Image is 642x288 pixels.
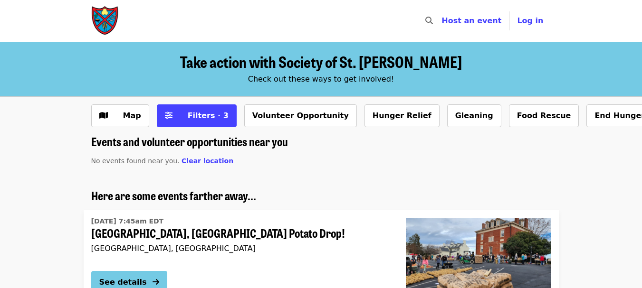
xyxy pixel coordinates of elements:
span: Take action with Society of St. [PERSON_NAME] [180,50,462,73]
button: Show map view [91,104,149,127]
div: See details [99,277,147,288]
button: Clear location [182,156,233,166]
button: Volunteer Opportunity [244,104,357,127]
span: Log in [517,16,543,25]
div: Check out these ways to get involved! [91,74,551,85]
div: [GEOGRAPHIC_DATA], [GEOGRAPHIC_DATA] [91,244,391,253]
span: No events found near you. [91,157,180,165]
i: search icon [425,16,433,25]
span: Filters · 3 [188,111,229,120]
button: Food Rescue [509,104,579,127]
img: Society of St. Andrew - Home [91,6,120,36]
input: Search [439,9,446,32]
button: Filters (3 selected) [157,104,237,127]
span: Clear location [182,157,233,165]
i: sliders-h icon [165,111,172,120]
button: Log in [509,11,551,30]
span: Here are some events farther away... [91,187,256,204]
i: arrow-right icon [153,278,159,287]
a: Host an event [441,16,501,25]
span: Map [123,111,141,120]
time: [DATE] 7:45am EDT [91,216,164,226]
button: Gleaning [447,104,501,127]
button: Hunger Relief [364,104,440,127]
span: Events and volunteer opportunities near you [91,133,288,149]
i: map icon [99,111,108,120]
span: [GEOGRAPHIC_DATA], [GEOGRAPHIC_DATA] Potato Drop! [91,226,391,240]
